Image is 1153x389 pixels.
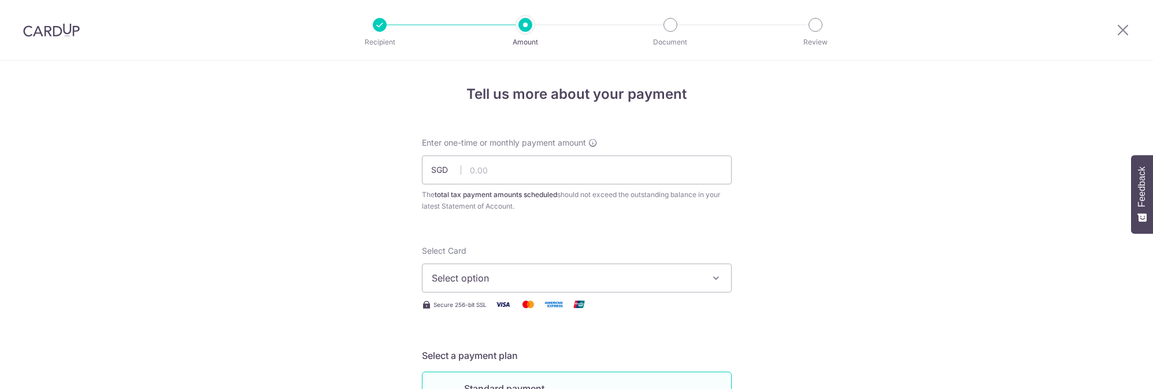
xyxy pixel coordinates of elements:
span: SGD [431,164,461,176]
h4: Tell us more about your payment [422,84,732,105]
img: CardUp [23,23,80,37]
span: Enter one-time or monthly payment amount [422,137,586,149]
span: Select option [432,271,701,285]
iframe: Opens a widget where you can find more information [1079,354,1141,383]
button: Select option [422,264,732,292]
p: Recipient [337,36,422,48]
p: Amount [483,36,568,48]
p: Review [773,36,858,48]
img: American Express [542,297,565,312]
img: Union Pay [568,297,591,312]
span: translation missing: en.payables.payment_networks.credit_card.summary.labels.select_card [422,246,466,255]
p: Document [628,36,713,48]
button: Feedback - Show survey [1131,155,1153,234]
img: Mastercard [517,297,540,312]
img: Visa [491,297,514,312]
input: 0.00 [422,155,732,184]
b: total tax payment amounts scheduled [435,190,557,199]
h5: Select a payment plan [422,349,732,362]
div: The should not exceed the outstanding balance in your latest Statement of Account. [422,189,732,212]
span: Secure 256-bit SSL [433,300,487,309]
span: Feedback [1137,166,1147,207]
